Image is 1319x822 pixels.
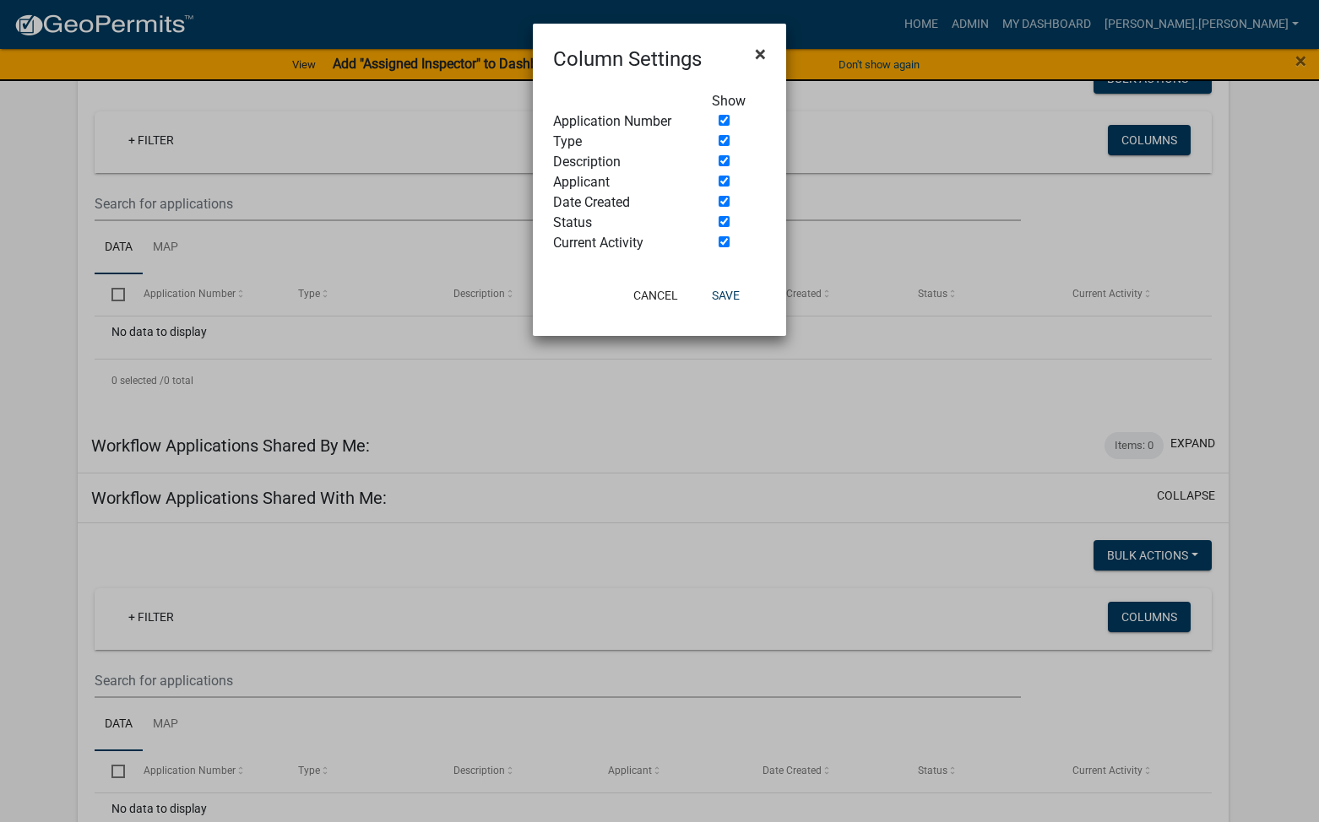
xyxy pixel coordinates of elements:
[540,213,699,233] div: Status
[540,132,699,152] div: Type
[540,111,699,132] div: Application Number
[540,192,699,213] div: Date Created
[540,152,699,172] div: Description
[755,42,766,66] span: ×
[741,30,779,78] button: Close
[698,280,753,311] button: Save
[553,44,702,74] h4: Column Settings
[620,280,692,311] button: Cancel
[540,233,699,253] div: Current Activity
[540,172,699,192] div: Applicant
[699,91,779,111] div: Show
